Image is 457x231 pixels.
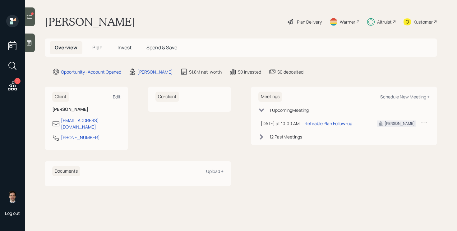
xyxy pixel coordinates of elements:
[52,92,69,102] h6: Client
[270,134,302,140] div: 12 Past Meeting s
[55,44,77,51] span: Overview
[206,168,224,174] div: Upload +
[261,120,300,127] div: [DATE] at 10:00 AM
[155,92,179,102] h6: Co-client
[305,120,352,127] div: Retirable Plan Follow-up
[258,92,282,102] h6: Meetings
[377,19,392,25] div: Altruist
[6,190,19,203] img: jonah-coleman-headshot.png
[61,117,121,130] div: [EMAIL_ADDRESS][DOMAIN_NAME]
[14,78,21,84] div: 5
[277,69,303,75] div: $0 deposited
[92,44,103,51] span: Plan
[189,69,222,75] div: $1.8M net-worth
[113,94,121,100] div: Edit
[61,134,100,141] div: [PHONE_NUMBER]
[45,15,135,29] h1: [PERSON_NAME]
[146,44,177,51] span: Spend & Save
[137,69,173,75] div: [PERSON_NAME]
[413,19,433,25] div: Kustomer
[385,121,415,126] div: [PERSON_NAME]
[52,107,121,112] h6: [PERSON_NAME]
[61,69,121,75] div: Opportunity · Account Opened
[5,210,20,216] div: Log out
[340,19,355,25] div: Warmer
[238,69,261,75] div: $0 invested
[118,44,132,51] span: Invest
[297,19,322,25] div: Plan Delivery
[52,166,80,176] h6: Documents
[380,94,430,100] div: Schedule New Meeting +
[270,107,309,113] div: 1 Upcoming Meeting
